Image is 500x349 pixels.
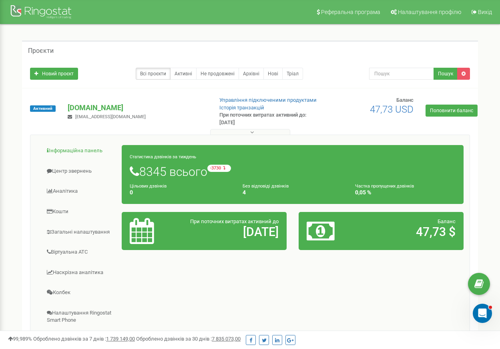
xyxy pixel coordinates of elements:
a: Нові [263,68,283,80]
h4: 0,05 % [355,190,456,196]
p: [DOMAIN_NAME] [68,103,206,113]
span: [EMAIL_ADDRESS][DOMAIN_NAME] [75,114,146,119]
a: Всі проєкти [136,68,171,80]
small: Частка пропущених дзвінків [355,184,414,189]
h2: 47,73 $ [360,225,456,238]
u: 7 835 073,00 [212,336,241,342]
span: Реферальна програма [321,9,380,15]
a: Наскрізна аналітика [36,263,122,282]
p: При поточних витратах активний до: [DATE] [219,111,320,126]
a: Кошти [36,202,122,222]
small: -3730 [207,165,231,172]
a: Загальні налаштування [36,222,122,242]
span: Вихід [478,9,492,15]
a: Центр звернень [36,161,122,181]
a: Віртуальна АТС [36,242,122,262]
a: Аналiтика [36,182,122,201]
span: Баланс [396,97,414,103]
span: При поточних витратах активний до [190,218,279,224]
a: Тріал [282,68,303,80]
a: Архівні [239,68,264,80]
span: Налаштування профілю [398,9,461,15]
small: Цільових дзвінків [130,184,167,189]
small: Без відповіді дзвінків [243,184,289,189]
a: Налаштування Ringostat Smart Phone [36,303,122,330]
h5: Проєкти [28,47,54,54]
h2: [DATE] [183,225,279,238]
h1: 8345 всього [130,165,456,178]
a: Поповнити баланс [426,105,478,117]
small: Статистика дзвінків за тиждень [130,154,196,159]
iframe: Intercom live chat [473,304,492,323]
span: Активний [30,105,56,112]
u: 1 739 149,00 [106,336,135,342]
span: 99,989% [8,336,32,342]
input: Пошук [369,68,434,80]
span: Оброблено дзвінків за 30 днів : [136,336,241,342]
a: Інформаційна панель [36,141,122,161]
a: Історія транзакцій [219,105,264,111]
a: Активні [170,68,197,80]
h4: 4 [243,190,343,196]
a: Колбек [36,283,122,303]
span: Баланс [438,218,456,224]
a: Новий проєкт [30,68,78,80]
a: Управління підключеними продуктами [219,97,317,103]
h4: 0 [130,190,230,196]
span: 47,73 USD [370,104,414,115]
button: Пошук [434,68,458,80]
a: Не продовжені [196,68,239,80]
span: Оброблено дзвінків за 7 днів : [33,336,135,342]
